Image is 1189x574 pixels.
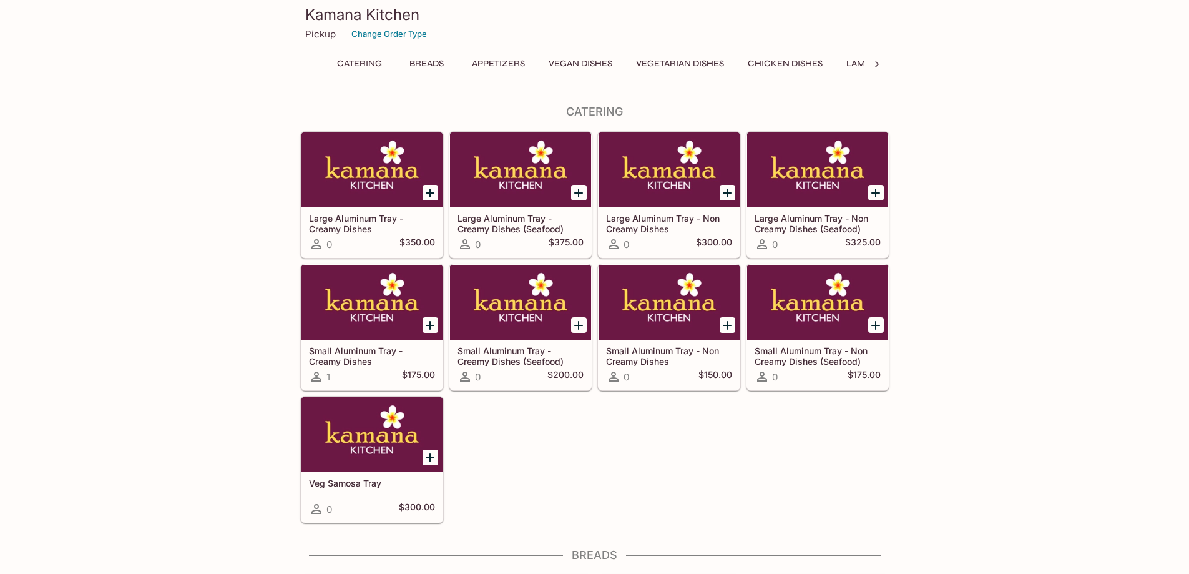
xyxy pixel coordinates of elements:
[720,317,735,333] button: Add Small Aluminum Tray - Non Creamy Dishes
[399,55,455,72] button: Breads
[542,55,619,72] button: Vegan Dishes
[571,185,587,200] button: Add Large Aluminum Tray - Creamy Dishes (Seafood)
[301,397,443,523] a: Veg Samosa Tray0$300.00
[399,237,435,252] h5: $350.00
[450,132,591,207] div: Large Aluminum Tray - Creamy Dishes (Seafood)
[301,132,443,258] a: Large Aluminum Tray - Creamy Dishes0$350.00
[475,239,481,250] span: 0
[457,213,584,234] h5: Large Aluminum Tray - Creamy Dishes (Seafood)
[720,185,735,200] button: Add Large Aluminum Tray - Non Creamy Dishes
[305,5,884,24] h3: Kamana Kitchen
[330,55,389,72] button: Catering
[747,132,888,207] div: Large Aluminum Tray - Non Creamy Dishes (Seafood)
[450,265,591,340] div: Small Aluminum Tray - Creamy Dishes (Seafood)
[598,264,740,390] a: Small Aluminum Tray - Non Creamy Dishes0$150.00
[301,132,443,207] div: Large Aluminum Tray - Creamy Dishes
[301,265,443,340] div: Small Aluminum Tray - Creamy Dishes
[868,185,884,200] button: Add Large Aluminum Tray - Non Creamy Dishes (Seafood)
[465,55,532,72] button: Appetizers
[423,317,438,333] button: Add Small Aluminum Tray - Creamy Dishes
[571,317,587,333] button: Add Small Aluminum Tray - Creamy Dishes (Seafood)
[746,132,889,258] a: Large Aluminum Tray - Non Creamy Dishes (Seafood)0$325.00
[599,132,740,207] div: Large Aluminum Tray - Non Creamy Dishes
[755,213,881,234] h5: Large Aluminum Tray - Non Creamy Dishes (Seafood)
[606,345,732,366] h5: Small Aluminum Tray - Non Creamy Dishes
[301,397,443,472] div: Veg Samosa Tray
[402,369,435,384] h5: $175.00
[839,55,911,72] button: Lamb Dishes
[698,369,732,384] h5: $150.00
[606,213,732,234] h5: Large Aluminum Tray - Non Creamy Dishes
[309,213,435,234] h5: Large Aluminum Tray - Creamy Dishes
[305,28,336,40] p: Pickup
[300,105,889,119] h4: Catering
[747,265,888,340] div: Small Aluminum Tray - Non Creamy Dishes (Seafood)
[624,239,629,250] span: 0
[772,371,778,383] span: 0
[599,265,740,340] div: Small Aluminum Tray - Non Creamy Dishes
[696,237,732,252] h5: $300.00
[309,478,435,488] h5: Veg Samosa Tray
[755,345,881,366] h5: Small Aluminum Tray - Non Creamy Dishes (Seafood)
[346,24,433,44] button: Change Order Type
[868,317,884,333] button: Add Small Aluminum Tray - Non Creamy Dishes (Seafood)
[624,371,629,383] span: 0
[449,264,592,390] a: Small Aluminum Tray - Creamy Dishes (Seafood)0$200.00
[598,132,740,258] a: Large Aluminum Tray - Non Creamy Dishes0$300.00
[547,369,584,384] h5: $200.00
[300,548,889,562] h4: Breads
[423,185,438,200] button: Add Large Aluminum Tray - Creamy Dishes
[326,503,332,515] span: 0
[848,369,881,384] h5: $175.00
[326,239,332,250] span: 0
[746,264,889,390] a: Small Aluminum Tray - Non Creamy Dishes (Seafood)0$175.00
[301,264,443,390] a: Small Aluminum Tray - Creamy Dishes1$175.00
[309,345,435,366] h5: Small Aluminum Tray - Creamy Dishes
[629,55,731,72] button: Vegetarian Dishes
[457,345,584,366] h5: Small Aluminum Tray - Creamy Dishes (Seafood)
[741,55,829,72] button: Chicken Dishes
[772,239,778,250] span: 0
[475,371,481,383] span: 0
[845,237,881,252] h5: $325.00
[423,450,438,465] button: Add Veg Samosa Tray
[449,132,592,258] a: Large Aluminum Tray - Creamy Dishes (Seafood)0$375.00
[399,502,435,517] h5: $300.00
[326,371,330,383] span: 1
[549,237,584,252] h5: $375.00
